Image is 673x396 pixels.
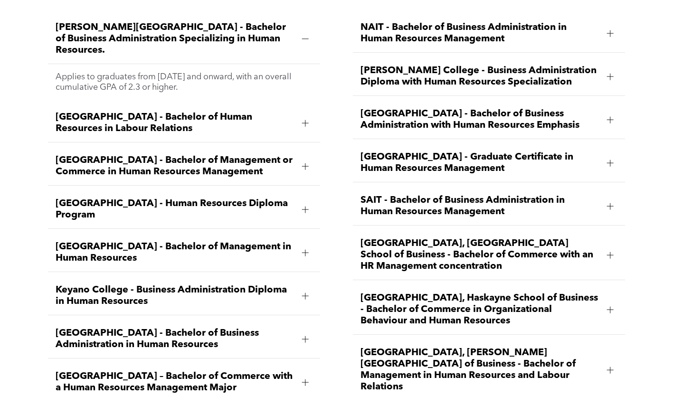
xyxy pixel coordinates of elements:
span: [GEOGRAPHIC_DATA], Haskayne School of Business - Bachelor of Commerce in Organizational Behaviour... [360,292,599,327]
span: SAIT - Bachelor of Business Administration in Human Resources Management [360,195,599,217]
span: [GEOGRAPHIC_DATA] - Bachelor of Human Resources in Labour Relations [56,112,294,134]
span: [GEOGRAPHIC_DATA] - Human Resources Diploma Program [56,198,294,221]
span: NAIT - Bachelor of Business Administration in Human Resources Management [360,22,599,45]
span: [GEOGRAPHIC_DATA] - Bachelor of Business Administration with Human Resources Emphasis [360,108,599,131]
span: [PERSON_NAME] College - Business Administration Diploma with Human Resources Specialization [360,65,599,88]
span: [GEOGRAPHIC_DATA] - Graduate Certificate in Human Resources Management [360,151,599,174]
p: Applies to graduates from [DATE] and onward, with an overall cumulative GPA of 2.3 or higher. [56,72,313,93]
span: [GEOGRAPHIC_DATA], [GEOGRAPHIC_DATA] School of Business - Bachelor of Commerce with an HR Managem... [360,238,599,272]
span: [GEOGRAPHIC_DATA] – Bachelor of Commerce with a Human Resources Management Major [56,371,294,394]
span: [GEOGRAPHIC_DATA], [PERSON_NAME][GEOGRAPHIC_DATA] of Business - Bachelor of Management in Human R... [360,347,599,393]
span: [PERSON_NAME][GEOGRAPHIC_DATA] - Bachelor of Business Administration Specializing in Human Resour... [56,22,294,56]
span: Keyano College - Business Administration Diploma in Human Resources [56,284,294,307]
span: [GEOGRAPHIC_DATA] - Bachelor of Business Administration in Human Resources [56,328,294,350]
span: [GEOGRAPHIC_DATA] - Bachelor of Management or Commerce in Human Resources Management [56,155,294,178]
span: [GEOGRAPHIC_DATA] - Bachelor of Management in Human Resources [56,241,294,264]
